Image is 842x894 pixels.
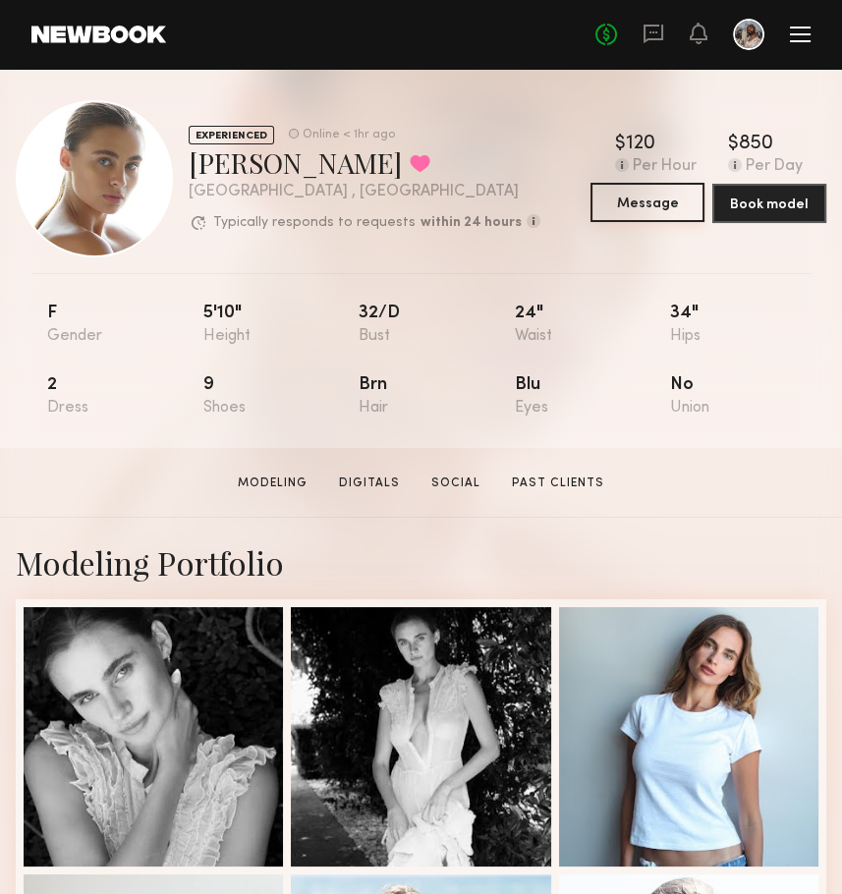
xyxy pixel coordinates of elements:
div: [PERSON_NAME] [189,144,540,181]
div: 5'10" [203,305,360,345]
div: 850 [739,135,773,154]
button: Message [590,183,704,222]
a: Past Clients [504,475,612,492]
button: Book model [712,184,826,223]
div: $ [615,135,626,154]
div: 2 [47,376,203,417]
div: Blu [515,376,671,417]
div: 24" [515,305,671,345]
div: [GEOGRAPHIC_DATA] , [GEOGRAPHIC_DATA] [189,184,540,200]
a: Modeling [230,475,315,492]
div: 34" [670,305,826,345]
div: 120 [626,135,655,154]
div: Per Hour [633,158,697,176]
div: F [47,305,203,345]
div: 32/d [359,305,515,345]
div: Online < 1hr ago [303,129,395,141]
a: Social [423,475,488,492]
div: $ [728,135,739,154]
div: 9 [203,376,360,417]
div: Modeling Portfolio [16,541,826,584]
div: Per Day [746,158,803,176]
p: Typically responds to requests [213,216,416,230]
a: Digitals [331,475,408,492]
div: No [670,376,826,417]
div: Brn [359,376,515,417]
b: within 24 hours [421,216,522,230]
div: EXPERIENCED [189,126,274,144]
